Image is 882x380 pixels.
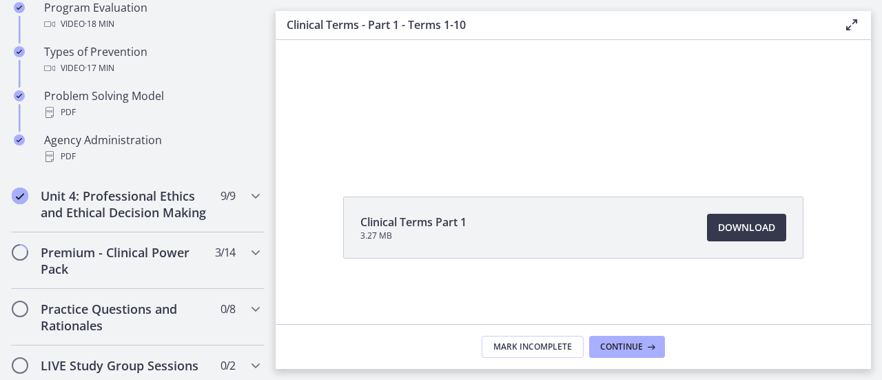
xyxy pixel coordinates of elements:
[44,60,259,77] div: Video
[215,244,235,261] span: 3 / 14
[41,244,209,277] h2: Premium - Clinical Power Pack
[44,88,259,121] div: Problem Solving Model
[493,341,572,352] span: Mark Incomplete
[14,2,25,13] i: Completed
[14,134,25,146] i: Completed
[360,214,466,230] span: Clinical Terms Part 1
[14,46,25,57] i: Completed
[482,336,584,358] button: Mark Incomplete
[220,357,235,374] span: 0 / 2
[44,148,259,165] div: PDF
[287,17,821,33] h3: Clinical Terms - Part 1 - Terms 1-10
[220,301,235,317] span: 0 / 8
[85,60,114,77] span: · 17 min
[44,132,259,165] div: Agency Administration
[41,357,209,374] h2: LIVE Study Group Sessions
[600,341,643,352] span: Continue
[44,16,259,32] div: Video
[41,188,209,221] h2: Unit 4: Professional Ethics and Ethical Decision Making
[707,214,786,241] a: Download
[12,188,28,204] i: Completed
[220,188,235,204] span: 9 / 9
[44,43,259,77] div: Types of Prevention
[41,301,209,334] h2: Practice Questions and Rationales
[14,90,25,101] i: Completed
[718,219,775,236] span: Download
[589,336,665,358] button: Continue
[360,230,466,241] span: 3.27 MB
[85,16,114,32] span: · 18 min
[44,104,259,121] div: PDF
